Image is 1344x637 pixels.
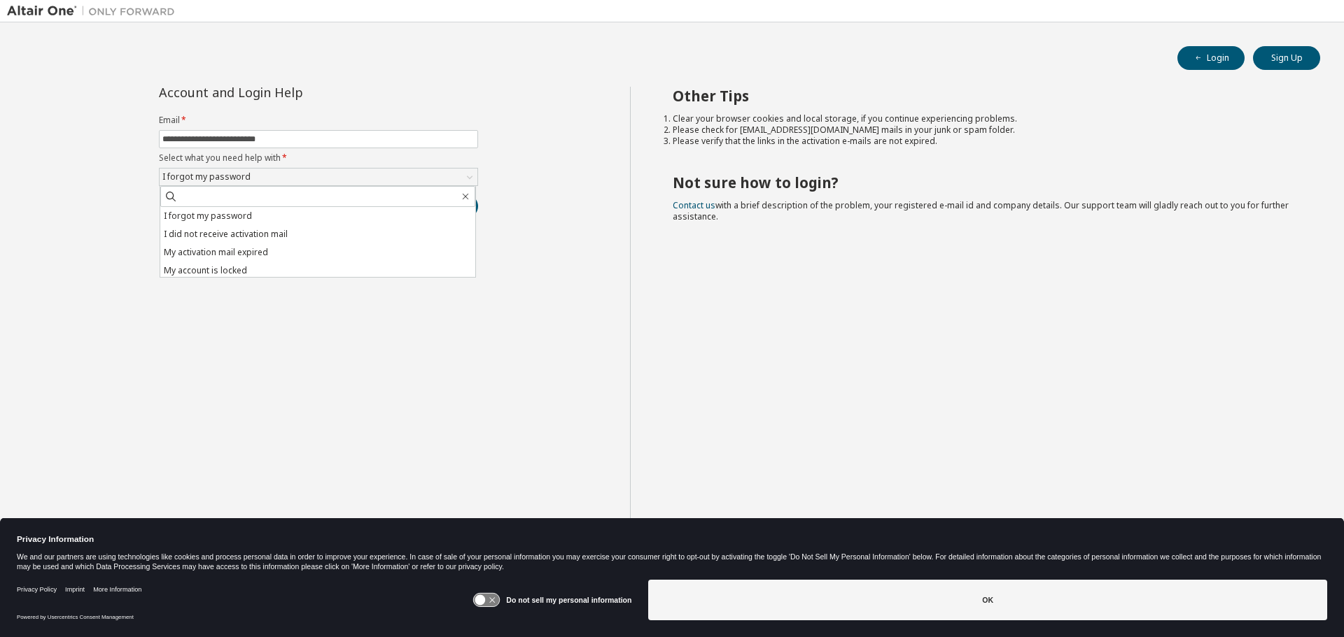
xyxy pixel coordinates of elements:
label: Email [159,115,478,126]
h2: Not sure how to login? [673,173,1296,192]
div: I forgot my password [160,169,477,185]
h2: Other Tips [673,87,1296,105]
li: Clear your browser cookies and local storage, if you continue experiencing problems. [673,113,1296,124]
span: with a brief description of the problem, your registered e-mail id and company details. Our suppo... [673,199,1289,222]
li: Please check for [EMAIL_ADDRESS][DOMAIN_NAME] mails in your junk or spam folder. [673,124,1296,136]
button: Sign Up [1253,46,1320,70]
button: Login [1177,46,1245,70]
img: Altair One [7,4,182,18]
label: Select what you need help with [159,152,478,164]
div: Account and Login Help [159,87,414,98]
li: Please verify that the links in the activation e-mails are not expired. [673,136,1296,147]
li: I forgot my password [160,207,475,225]
div: I forgot my password [160,169,253,185]
a: Contact us [673,199,715,211]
